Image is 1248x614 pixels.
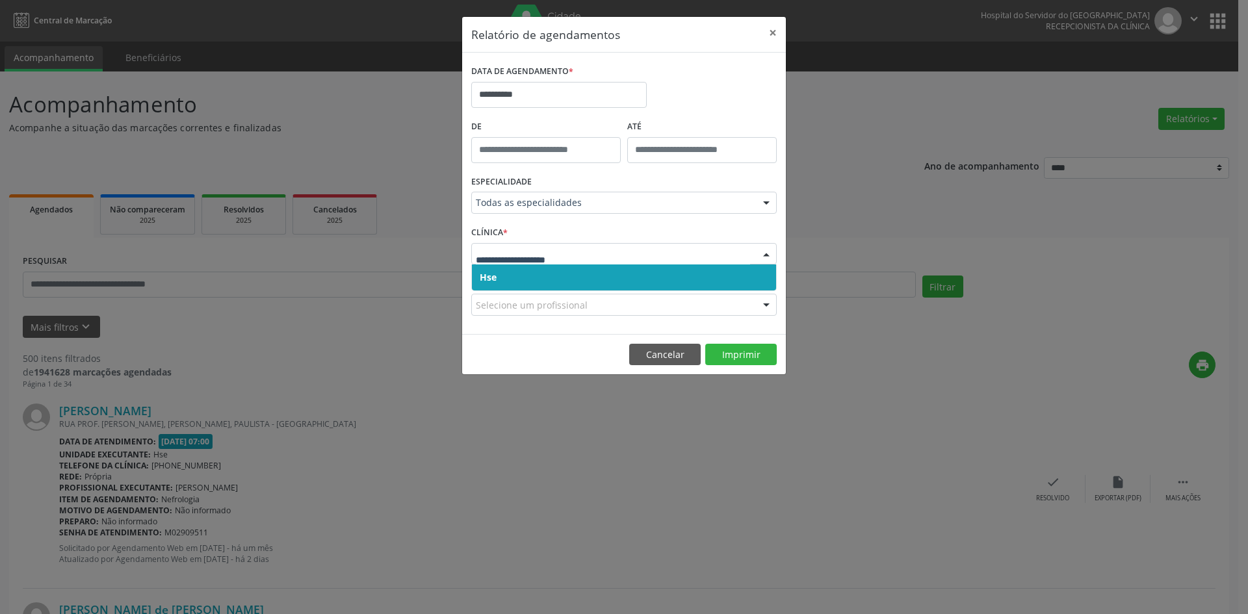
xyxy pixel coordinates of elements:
[627,117,777,137] label: ATÉ
[476,196,750,209] span: Todas as especialidades
[471,117,621,137] label: De
[471,172,532,192] label: ESPECIALIDADE
[480,271,497,283] span: Hse
[476,298,588,312] span: Selecione um profissional
[629,344,701,366] button: Cancelar
[471,62,573,82] label: DATA DE AGENDAMENTO
[471,26,620,43] h5: Relatório de agendamentos
[705,344,777,366] button: Imprimir
[760,17,786,49] button: Close
[471,223,508,243] label: CLÍNICA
